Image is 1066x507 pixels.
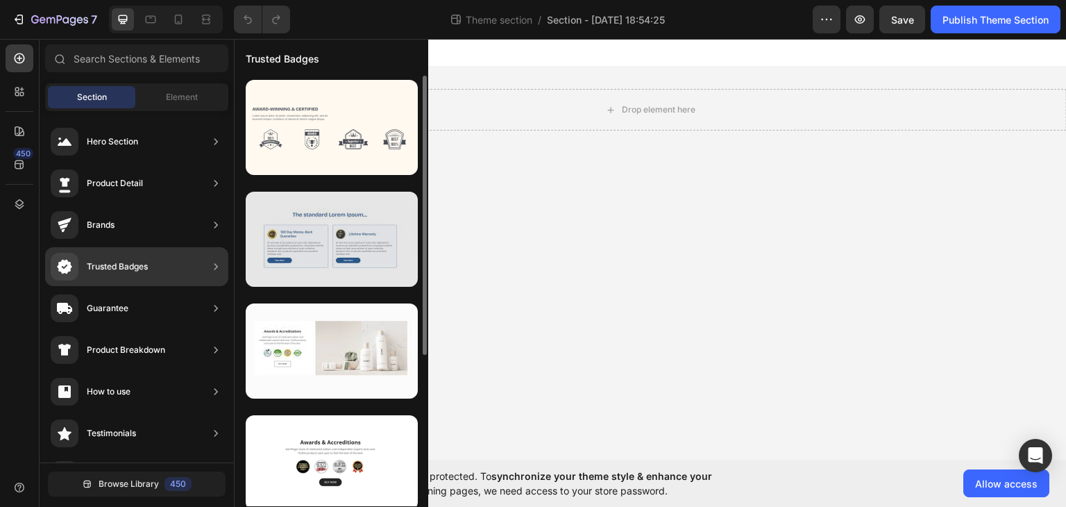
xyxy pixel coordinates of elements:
button: Publish Theme Section [931,6,1060,33]
span: Theme section [463,13,535,27]
input: Search Sections & Elements [45,44,228,72]
span: Your page is password protected. To when designing pages, we need access to your store password. [323,469,766,498]
div: Publish Theme Section [942,13,1049,27]
button: Allow access [963,469,1049,497]
div: Undo/Redo [234,6,290,33]
div: Drop element here [388,65,462,76]
span: / [538,13,541,27]
iframe: Design area [234,39,1066,460]
button: Save [879,6,925,33]
span: Section - [DATE] 18:54:25 [547,13,665,27]
button: 7 [6,6,103,33]
div: Product Breakdown [87,343,165,357]
div: Open Intercom Messenger [1019,439,1052,472]
button: Browse Library450 [48,472,226,497]
span: Section [77,91,107,103]
div: Guarantee [87,301,128,315]
span: Allow access [975,476,1038,491]
span: Save [891,14,914,26]
div: 450 [13,148,33,159]
span: synchronize your theme style & enhance your experience [323,470,712,497]
div: Testimonials [87,426,136,440]
span: Browse Library [99,478,159,490]
p: 7 [91,11,97,28]
div: Trusted Badges [87,260,148,274]
div: Product Detail [87,176,143,190]
div: Hero Section [87,135,138,149]
div: How to use [87,385,130,399]
span: Element [166,91,198,103]
div: 450 [164,477,192,491]
div: Brands [87,218,115,232]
